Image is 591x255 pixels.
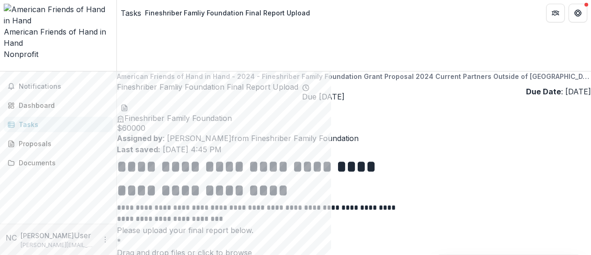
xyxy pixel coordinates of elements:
p: : [DATE] [526,86,591,97]
a: Tasks [121,7,141,19]
span: $ 60000 [117,124,591,133]
div: Tasks [19,120,105,129]
span: Due [DATE] [302,92,345,101]
button: download-word-button [121,101,128,113]
h2: Fineshriber Famliy Foundation Final Report Upload [117,81,298,101]
span: Notifications [19,83,109,91]
strong: Last saved: [117,145,160,154]
span: Fineshriber Family Foundation [124,113,232,123]
strong: Due Date [526,87,561,96]
div: Fineshriber Famliy Foundation Final Report Upload [145,8,310,18]
p: User [74,230,91,241]
strong: Assigned by [117,134,163,143]
a: Proposals [4,136,113,151]
p: [PERSON_NAME][EMAIL_ADDRESS][PERSON_NAME][DOMAIN_NAME] [21,241,96,249]
p: American Friends of Hand in Hand - 2024 - Fineshriber Family Foundation Grant Proposal 2024 Curre... [117,71,591,81]
div: American Friends of Hand in Hand [4,26,113,49]
p: [PERSON_NAME] [21,231,74,241]
a: Tasks [4,117,113,132]
div: Documents [19,158,105,168]
div: Proposals [19,139,105,149]
div: Neely Cohen [6,232,17,243]
a: Dashboard [4,98,113,113]
span: Nonprofit [4,50,38,59]
button: Notifications [4,79,113,94]
button: Partners [546,4,565,22]
p: Please upload your final report below. [117,225,591,236]
nav: breadcrumb [121,6,314,20]
a: Documents [4,155,113,170]
img: American Friends of Hand in Hand [4,4,113,26]
p: : [PERSON_NAME] from Fineshriber Family Foundation [117,133,591,144]
div: Dashboard [19,100,105,110]
p: [DATE] 4:45 PM [117,144,591,155]
button: More [100,234,111,245]
button: Get Help [569,4,587,22]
